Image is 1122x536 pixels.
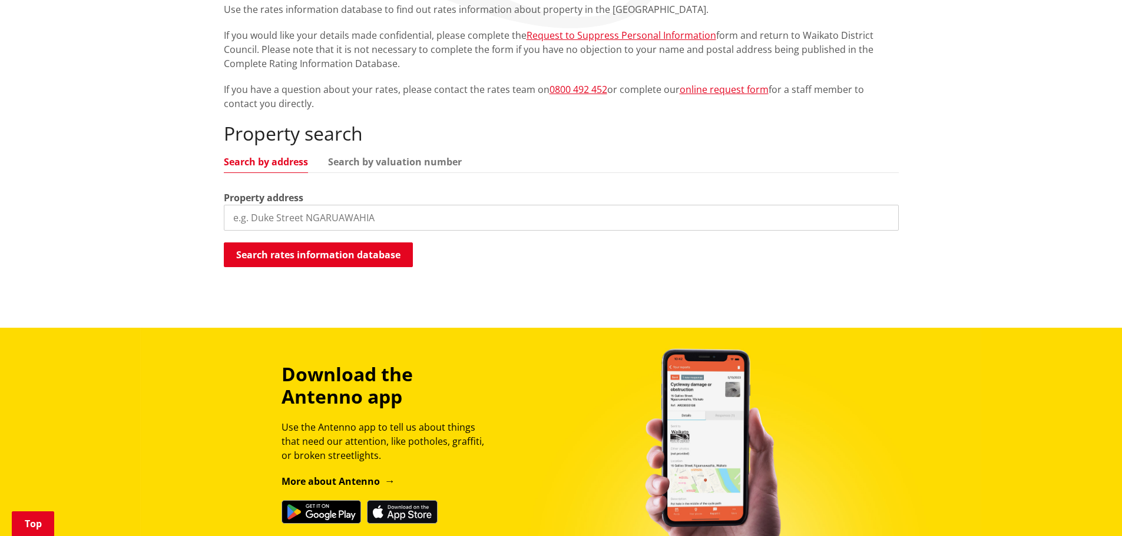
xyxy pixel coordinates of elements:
img: Download on the App Store [367,500,438,524]
h3: Download the Antenno app [282,363,495,408]
a: More about Antenno [282,475,395,488]
a: Search by address [224,157,308,167]
iframe: Messenger Launcher [1068,487,1110,529]
a: Request to Suppress Personal Information [527,29,716,42]
p: Use the rates information database to find out rates information about property in the [GEOGRAPHI... [224,2,899,16]
a: Top [12,511,54,536]
a: Search by valuation number [328,157,462,167]
p: Use the Antenno app to tell us about things that need our attention, like potholes, graffiti, or ... [282,420,495,462]
h2: Property search [224,122,899,145]
p: If you would like your details made confidential, please complete the form and return to Waikato ... [224,28,899,71]
label: Property address [224,191,303,205]
input: e.g. Duke Street NGARUAWAHIA [224,205,899,231]
img: Get it on Google Play [282,500,361,524]
button: Search rates information database [224,242,413,267]
a: online request form [680,83,769,96]
a: 0800 492 452 [550,83,607,96]
p: If you have a question about your rates, please contact the rates team on or complete our for a s... [224,82,899,111]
